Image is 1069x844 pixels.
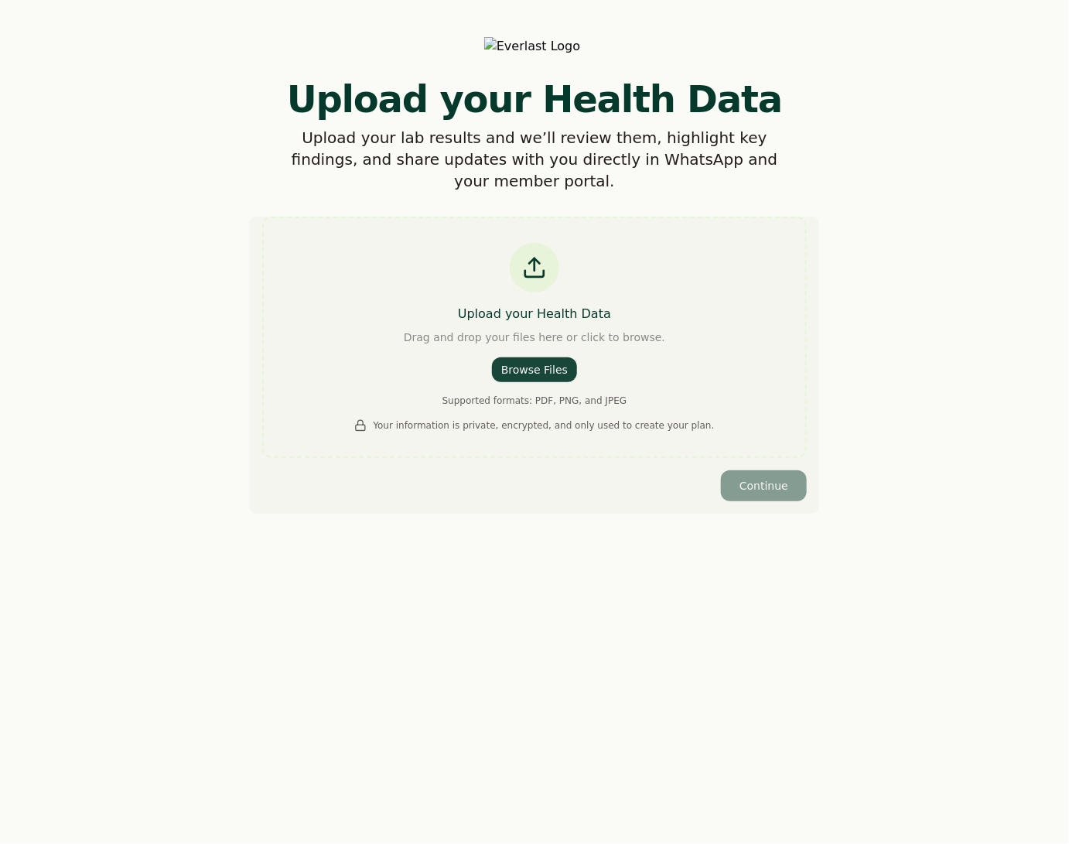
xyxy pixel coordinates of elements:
p: Drag and drop your files here or click to browse. [404,330,665,345]
h3: Upload your Health Data [458,305,611,323]
button: Browse Files [492,357,577,382]
img: Everlast Logo [484,37,585,56]
h1: Upload your Health Data [250,80,819,118]
p: Supported formats: PDF, PNG, and JPEG [442,395,627,407]
p: Your information is private, encrypted, and only used to create your plan. [354,419,714,432]
p: Upload your lab results and we’ll review them, highlight key findings, and share updates with you... [275,127,794,192]
div: File upload area [262,217,807,458]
